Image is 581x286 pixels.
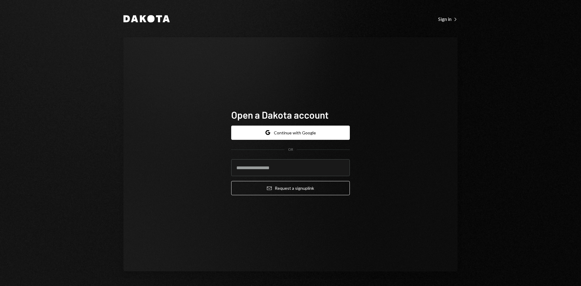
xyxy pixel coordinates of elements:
button: Continue with Google [231,126,350,140]
button: Request a signuplink [231,181,350,195]
div: Sign in [438,16,458,22]
h1: Open a Dakota account [231,109,350,121]
div: OR [288,147,293,152]
a: Sign in [438,15,458,22]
